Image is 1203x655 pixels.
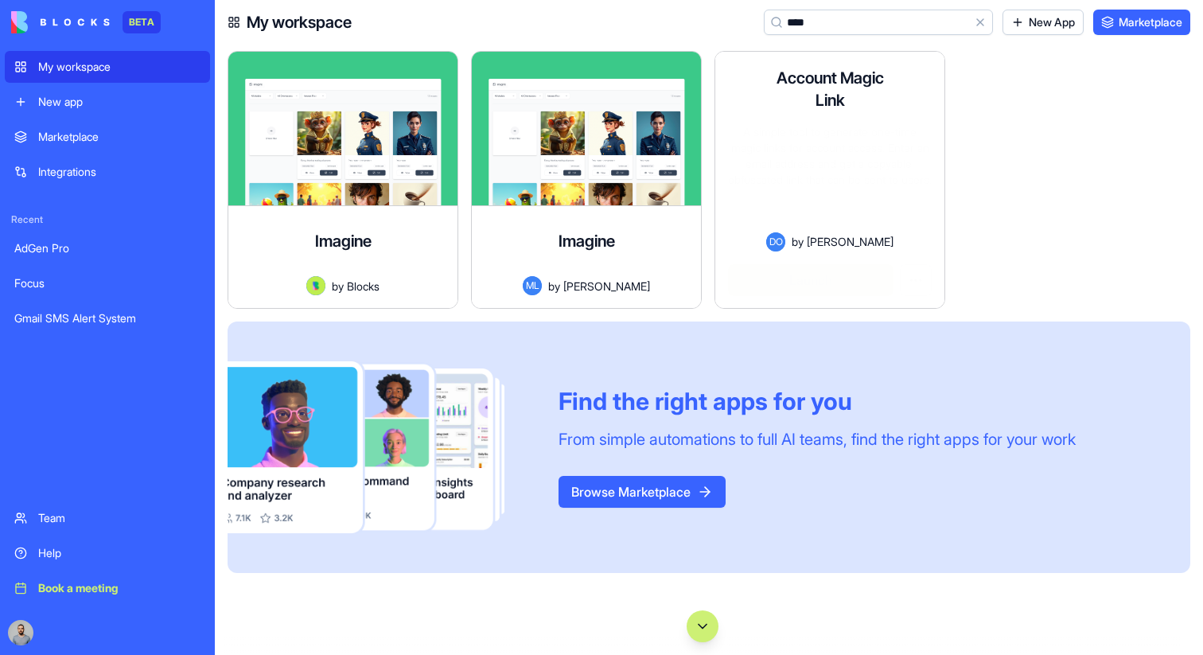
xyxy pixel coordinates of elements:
[766,232,785,251] span: DO
[471,51,702,309] a: ImagineMLby[PERSON_NAME]
[728,264,893,296] button: Launch
[559,484,726,500] a: Browse Marketplace
[38,580,200,596] div: Book a meeting
[766,67,893,111] h4: Account Magic Link
[5,502,210,534] a: Team
[5,232,210,264] a: AdGen Pro
[11,11,161,33] a: BETA
[123,11,161,33] div: BETA
[559,476,726,508] button: Browse Marketplace
[559,387,1076,415] div: Find the right apps for you
[5,302,210,334] a: Gmail SMS Alert System
[807,233,893,250] span: [PERSON_NAME]
[548,278,560,294] span: by
[38,510,200,526] div: Team
[5,121,210,153] a: Marketplace
[14,310,200,326] div: Gmail SMS Alert System
[38,59,200,75] div: My workspace
[38,545,200,561] div: Help
[315,230,372,252] h4: Imagine
[1093,10,1190,35] a: Marketplace
[5,267,210,299] a: Focus
[523,276,542,295] span: ML
[347,278,380,294] span: Blocks
[11,11,110,33] img: logo
[559,428,1076,450] div: From simple automations to full AI teams, find the right apps for your work
[228,51,458,309] a: ImagineAvatarbyBlocks
[5,537,210,569] a: Help
[38,129,200,145] div: Marketplace
[14,275,200,291] div: Focus
[5,213,210,226] span: Recent
[714,51,945,309] a: Account Magic LinkA simple tool to generate one-time magic links for account access. Enter an ema...
[38,164,200,180] div: Integrations
[247,11,352,33] h4: My workspace
[14,240,200,256] div: AdGen Pro
[5,86,210,118] a: New app
[5,156,210,188] a: Integrations
[559,230,615,252] h4: Imagine
[5,572,210,604] a: Book a meeting
[8,620,33,645] img: image_123650291_bsq8ao.jpg
[728,124,932,232] div: A simple tool to generate one-time magic links for account access. Enter an email address and get...
[1002,10,1084,35] a: New App
[687,610,718,642] button: Scroll to bottom
[5,51,210,83] a: My workspace
[332,278,344,294] span: by
[563,278,650,294] span: [PERSON_NAME]
[306,276,325,295] img: Avatar
[792,233,804,250] span: by
[38,94,200,110] div: New app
